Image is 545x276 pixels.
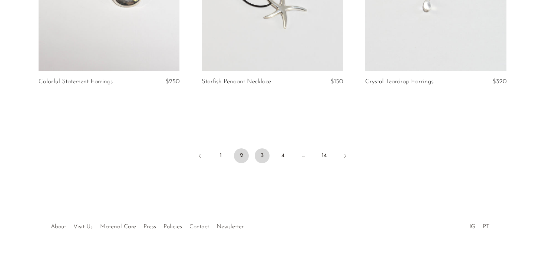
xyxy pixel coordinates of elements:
[296,148,311,163] span: …
[365,78,433,85] a: Crystal Teardrop Earrings
[47,218,247,232] ul: Quick links
[39,78,113,85] a: Colorful Statement Earrings
[466,218,493,232] ul: Social Medias
[165,78,179,85] span: $250
[338,148,353,165] a: Next
[234,148,249,163] span: 2
[100,224,136,230] a: Material Care
[189,224,209,230] a: Contact
[192,148,207,165] a: Previous
[330,78,343,85] span: $150
[213,148,228,163] a: 1
[73,224,93,230] a: Visit Us
[469,224,475,230] a: IG
[51,224,66,230] a: About
[317,148,332,163] a: 14
[255,148,270,163] a: 3
[275,148,290,163] a: 4
[492,78,506,85] span: $320
[143,224,156,230] a: Press
[483,224,489,230] a: PT
[163,224,182,230] a: Policies
[202,78,271,85] a: Starfish Pendant Necklace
